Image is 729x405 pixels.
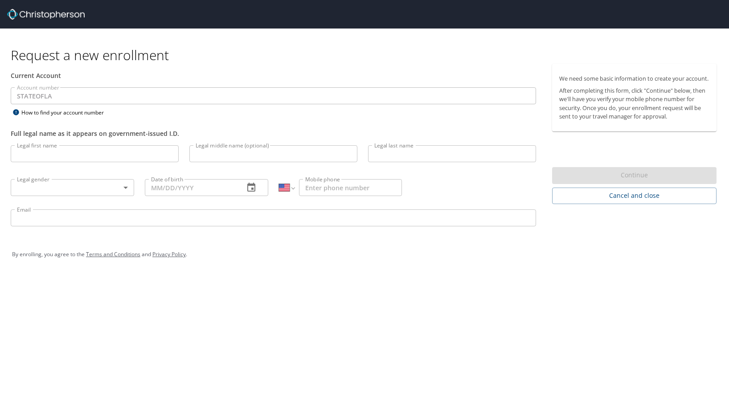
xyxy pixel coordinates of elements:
[7,9,85,20] img: cbt logo
[11,107,122,118] div: How to find your account number
[152,250,186,258] a: Privacy Policy
[145,179,237,196] input: MM/DD/YYYY
[559,74,709,83] p: We need some basic information to create your account.
[552,188,717,204] button: Cancel and close
[11,179,134,196] div: ​
[559,86,709,121] p: After completing this form, click "Continue" below, then we'll have you verify your mobile phone ...
[11,46,724,64] h1: Request a new enrollment
[86,250,140,258] a: Terms and Conditions
[559,190,709,201] span: Cancel and close
[12,243,717,266] div: By enrolling, you agree to the and .
[11,129,536,138] div: Full legal name as it appears on government-issued I.D.
[11,71,536,80] div: Current Account
[299,179,402,196] input: Enter phone number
